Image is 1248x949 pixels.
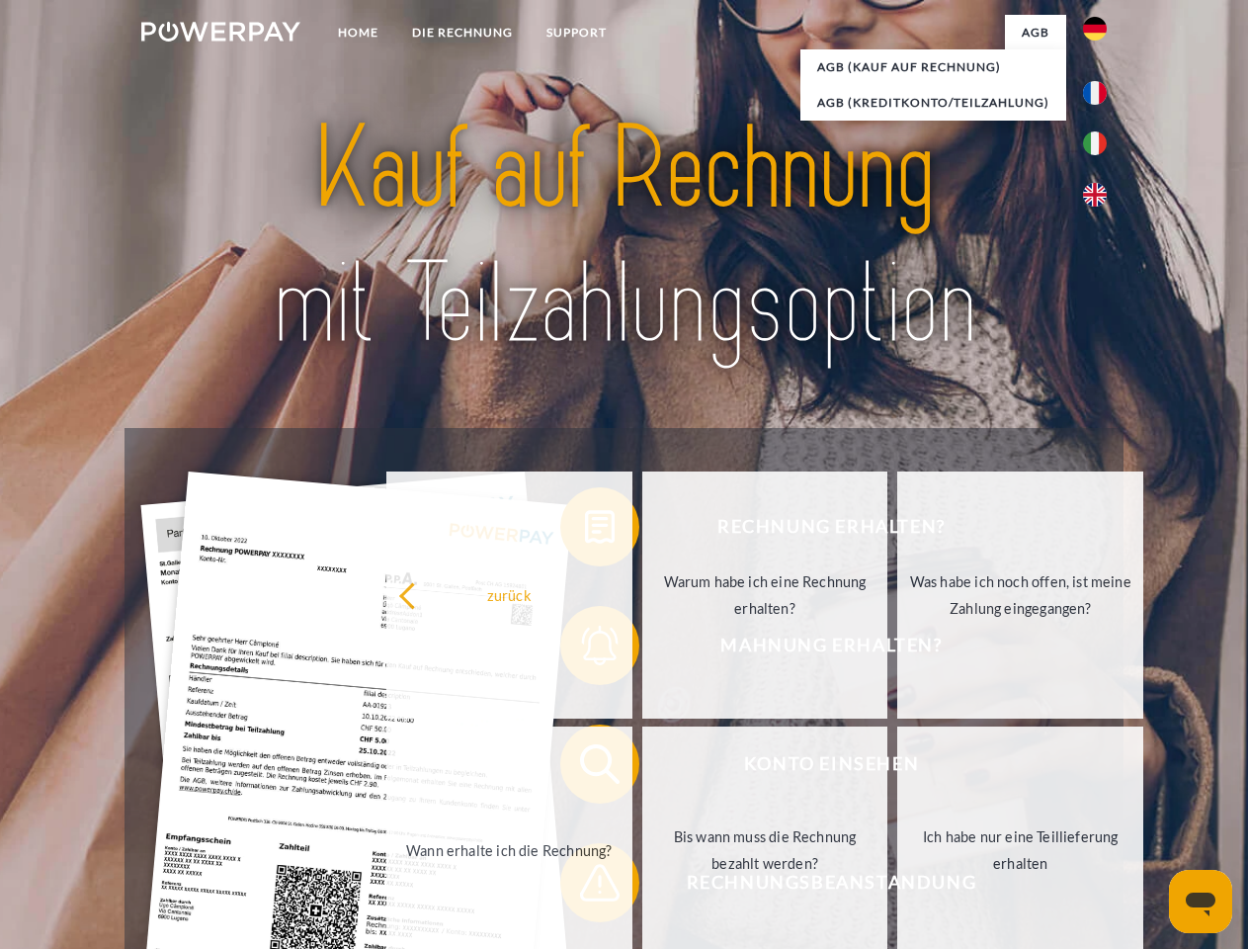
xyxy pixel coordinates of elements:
[1083,183,1107,207] img: en
[395,15,530,50] a: DIE RECHNUNG
[909,823,1131,877] div: Ich habe nur eine Teillieferung erhalten
[1083,17,1107,41] img: de
[530,15,624,50] a: SUPPORT
[654,823,876,877] div: Bis wann muss die Rechnung bezahlt werden?
[189,95,1059,379] img: title-powerpay_de.svg
[1083,131,1107,155] img: it
[800,85,1066,121] a: AGB (Kreditkonto/Teilzahlung)
[141,22,300,42] img: logo-powerpay-white.svg
[654,568,876,622] div: Warum habe ich eine Rechnung erhalten?
[1005,15,1066,50] a: agb
[1083,81,1107,105] img: fr
[1169,870,1232,933] iframe: Schaltfläche zum Öffnen des Messaging-Fensters
[909,568,1131,622] div: Was habe ich noch offen, ist meine Zahlung eingegangen?
[897,472,1143,719] a: Was habe ich noch offen, ist meine Zahlung eingegangen?
[398,836,621,863] div: Wann erhalte ich die Rechnung?
[398,581,621,608] div: zurück
[321,15,395,50] a: Home
[800,49,1066,85] a: AGB (Kauf auf Rechnung)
